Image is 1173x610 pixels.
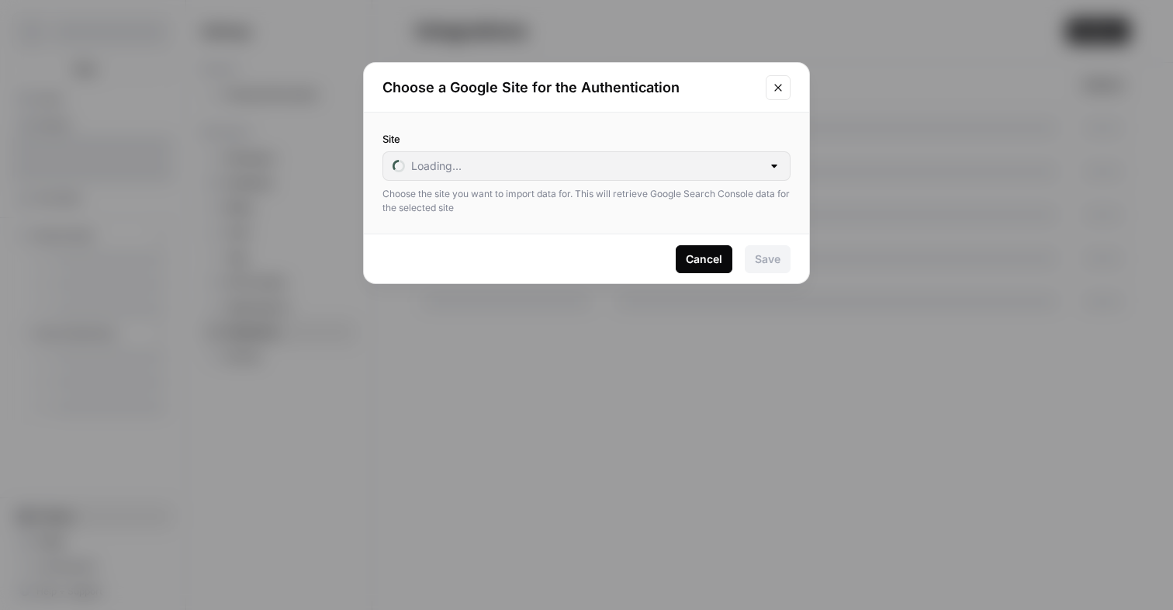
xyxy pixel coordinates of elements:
[382,77,756,99] h2: Choose a Google Site for the Authentication
[676,245,732,273] button: Cancel
[755,251,780,267] div: Save
[382,187,791,215] div: Choose the site you want to import data for. This will retrieve Google Search Console data for th...
[766,75,791,100] button: Close modal
[745,245,791,273] button: Save
[686,251,722,267] div: Cancel
[382,131,791,147] label: Site
[411,158,762,174] input: Loading...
